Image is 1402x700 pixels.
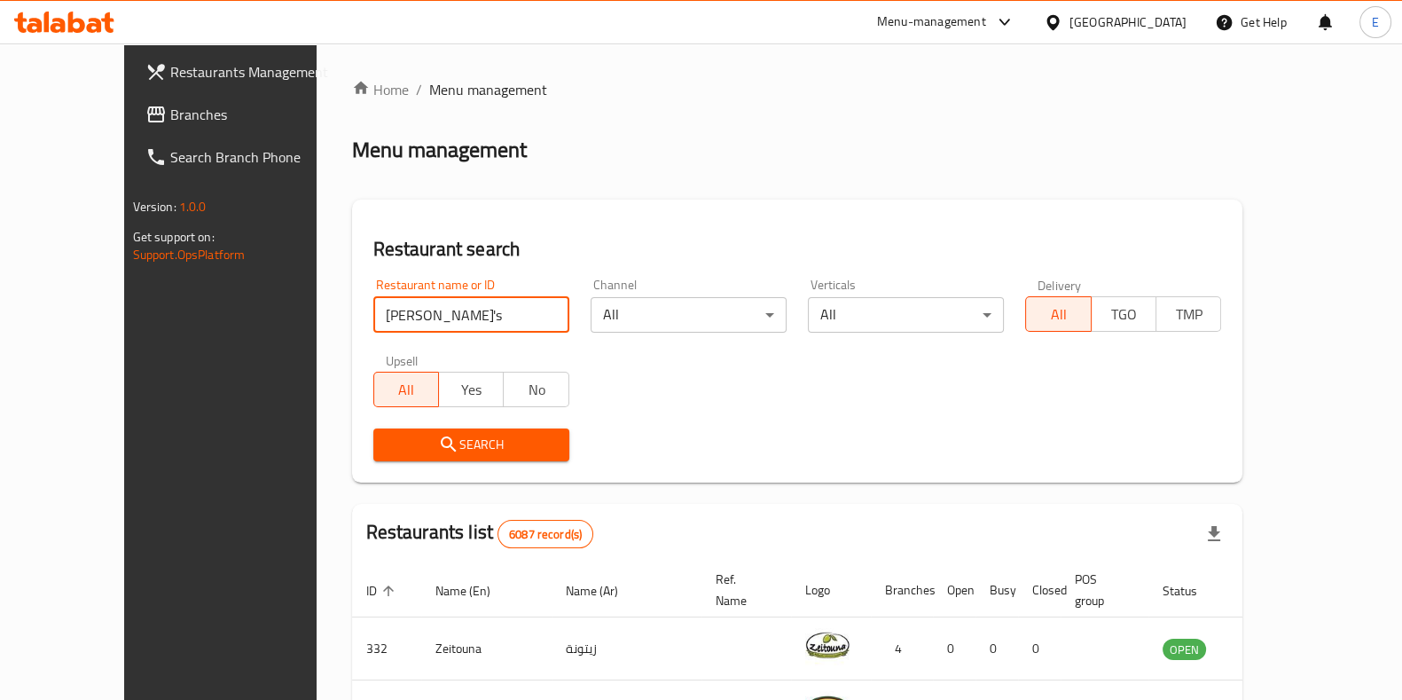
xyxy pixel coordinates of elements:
button: All [373,372,439,407]
div: All [591,297,787,333]
th: Branches [871,563,933,617]
span: Yes [446,377,497,403]
span: Branches [170,104,344,125]
a: Home [352,79,409,100]
span: POS group [1075,569,1127,611]
span: Status [1163,580,1220,602]
button: TGO [1091,296,1156,332]
div: Total records count [497,520,593,548]
h2: Menu management [352,136,527,164]
a: Support.OpsPlatform [133,243,246,266]
span: Restaurants Management [170,61,344,83]
img: Zeitouna [805,623,850,667]
nav: breadcrumb [352,79,1243,100]
h2: Restaurants list [366,519,594,548]
div: Export file [1193,513,1235,555]
span: Search [388,434,555,456]
span: 6087 record(s) [498,526,592,543]
span: E [1372,12,1379,32]
th: Logo [791,563,871,617]
span: Get support on: [133,225,215,248]
h2: Restaurant search [373,236,1222,263]
span: All [1033,302,1084,327]
input: Search for restaurant name or ID.. [373,297,569,333]
a: Restaurants Management [131,51,358,93]
button: Search [373,429,569,461]
td: Zeitouna [421,617,552,680]
span: No [511,377,561,403]
td: 0 [1018,617,1061,680]
button: All [1025,296,1091,332]
span: OPEN [1163,640,1206,660]
span: Name (Ar) [566,580,641,602]
td: 0 [975,617,1018,680]
a: Branches [131,93,358,136]
span: TMP [1163,302,1214,327]
th: Open [933,563,975,617]
td: زيتونة [552,617,701,680]
span: TGO [1099,302,1149,327]
button: TMP [1155,296,1221,332]
li: / [416,79,422,100]
span: Version: [133,195,176,218]
button: Yes [438,372,504,407]
th: Closed [1018,563,1061,617]
button: No [503,372,568,407]
span: ID [366,580,400,602]
td: 4 [871,617,933,680]
span: Search Branch Phone [170,146,344,168]
span: Name (En) [435,580,513,602]
td: 0 [933,617,975,680]
a: Search Branch Phone [131,136,358,178]
div: All [808,297,1004,333]
th: Busy [975,563,1018,617]
span: Ref. Name [716,569,770,611]
div: Menu-management [877,12,986,33]
span: Menu management [429,79,547,100]
label: Upsell [386,354,419,366]
span: All [381,377,432,403]
span: 1.0.0 [179,195,207,218]
div: [GEOGRAPHIC_DATA] [1069,12,1187,32]
label: Delivery [1038,279,1082,291]
td: 332 [352,617,421,680]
